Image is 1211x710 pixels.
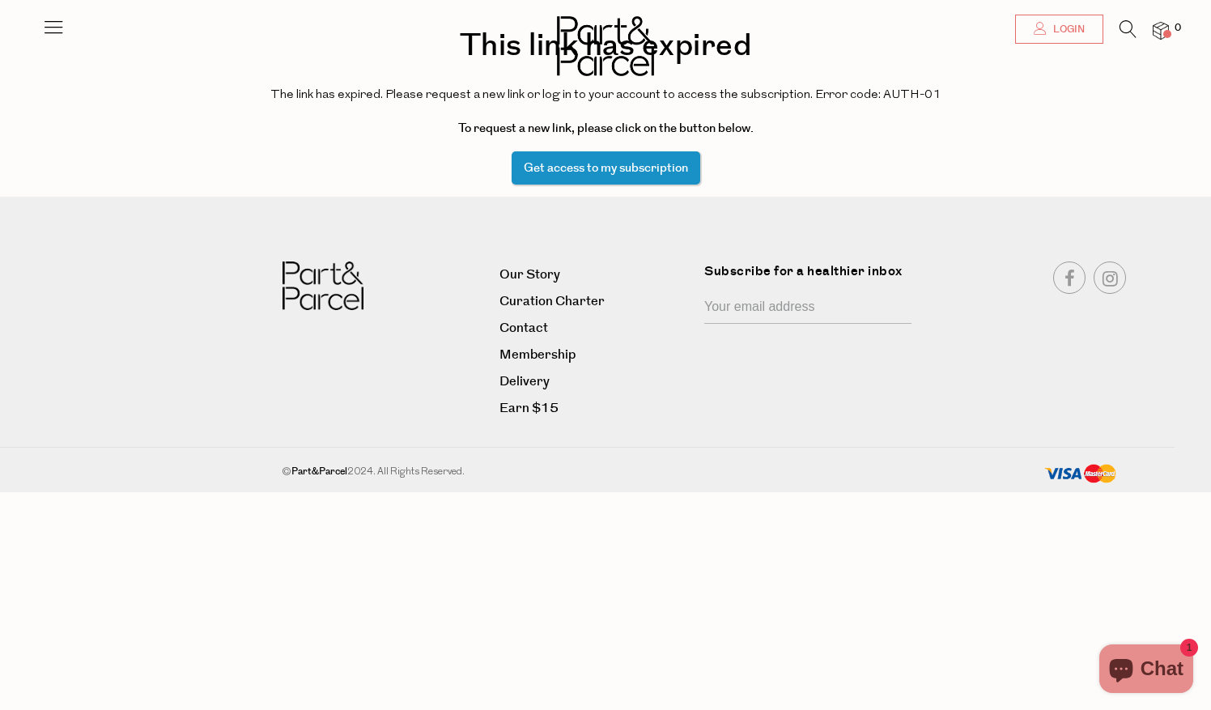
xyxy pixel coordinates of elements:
div: © 2024. All Rights Reserved. [283,464,937,480]
a: Membership [499,344,692,366]
a: Curation Charter [499,291,692,312]
label: Subscribe for a healthier inbox [704,261,921,293]
a: Earn $15 [499,398,692,419]
a: Get access to my subscription [512,151,700,185]
img: payment-methods.png [1044,464,1117,485]
span: 0 [1171,21,1185,36]
inbox-online-store-chat: Shopify online store chat [1094,644,1198,697]
b: To request a new link, please click on the button below. [458,120,754,137]
a: Delivery [499,371,692,393]
img: Part&Parcel [557,16,654,76]
span: Login [1049,23,1085,36]
a: Our Story [499,264,692,286]
b: Part&Parcel [291,465,347,478]
a: 0 [1153,22,1169,39]
img: Part&Parcel [283,261,363,311]
span: The link has expired. Please request a new link or log in to your account to access the subscript... [270,89,941,101]
a: Login [1015,15,1103,44]
a: Contact [499,317,692,339]
input: Your email address [704,293,911,324]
